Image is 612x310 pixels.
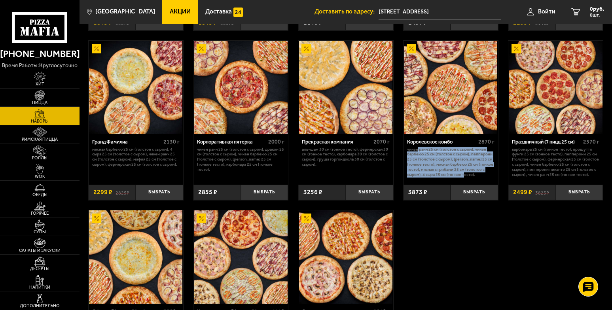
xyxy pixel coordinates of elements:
img: Акционный [301,214,311,223]
span: 1849 ₽ [198,19,217,26]
span: 2146 ₽ [303,19,322,26]
p: Чикен Ранч 25 см (толстое с сыром), Чикен Барбекю 25 см (толстое с сыром), Пепперони 25 см (толст... [407,147,495,178]
button: Выбрать [556,185,603,200]
span: 1849 ₽ [93,19,112,26]
span: 2570 г [583,138,599,145]
a: АкционныйПраздничный (7 пицц 25 см) [508,41,603,134]
span: 0 шт. [590,13,604,17]
span: Доставка [205,9,232,15]
span: 2299 ₽ [93,189,112,195]
s: 2507 ₽ [116,19,129,26]
span: 3256 ₽ [303,189,322,195]
img: Славные парни [299,210,392,304]
img: Акционный [92,214,101,223]
span: 0 руб. [590,6,604,12]
a: АкционныйКорпоративная пятерка [193,41,288,134]
p: Чикен Ранч 25 см (толстое с сыром), Дракон 25 см (толстое с сыром), Чикен Барбекю 25 см (толстое ... [197,147,284,172]
img: Офисный (7 пицц 30 см) [89,210,182,304]
button: Выбрать [346,185,393,200]
p: Аль-Шам 30 см (тонкое тесто), Фермерская 30 см (тонкое тесто), Карбонара 30 см (толстое с сыром),... [302,147,389,168]
p: Карбонара 25 см (тонкое тесто), Прошутто Фунги 25 см (тонкое тесто), Пепперони 25 см (толстое с с... [512,147,599,178]
div: Гранд Фамилиа [92,139,161,145]
span: Доставить по адресу: [315,9,379,15]
button: Выбрать [241,185,288,200]
a: АкционныйКоролевское комбо [404,41,498,134]
img: Прекрасная компания [299,41,392,134]
div: Праздничный (7 пицц 25 см) [512,139,581,145]
s: 3146 ₽ [535,19,549,26]
span: 2457 ₽ [408,19,427,26]
span: 2855 ₽ [198,189,217,195]
img: 15daf4d41897b9f0e9f617042186c801.svg [233,8,243,17]
a: АкционныйГранд Фамилиа [89,41,183,134]
img: Королевское комбо [404,41,497,134]
div: Прекрасная компания [302,139,371,145]
img: Праздничный (7 пицц 25 см) [509,41,603,134]
img: Акционный [512,44,521,53]
span: 2499 ₽ [513,189,532,195]
span: 3873 ₽ [408,189,427,195]
span: 2130 г [163,138,180,145]
img: Корпоративный (8 пицц 30 см) [194,210,288,304]
s: 2825 ₽ [116,189,129,195]
a: АкционныйСлавные парни [298,210,393,304]
span: Войти [538,9,555,15]
div: Корпоративная пятерка [197,139,266,145]
s: 2057 ₽ [220,19,234,26]
img: Акционный [92,44,101,53]
a: АкционныйОфисный (7 пицц 30 см) [89,210,183,304]
s: 3823 ₽ [535,189,549,195]
input: Ваш адрес доставки [379,5,501,19]
p: Мясная Барбекю 25 см (толстое с сыром), 4 сыра 25 см (толстое с сыром), Чикен Ранч 25 см (толстое... [92,147,180,168]
button: Выбрать [451,185,498,200]
img: Акционный [197,214,206,223]
span: [GEOGRAPHIC_DATA] [95,9,155,15]
span: Акции [170,9,191,15]
span: 2000 г [268,138,284,145]
div: Королевское комбо [407,139,476,145]
button: Выбрать [136,185,183,200]
img: Акционный [407,44,416,53]
span: 2870 г [478,138,495,145]
img: Гранд Фамилиа [89,41,182,134]
img: Корпоративная пятерка [194,41,288,134]
a: АкционныйПрекрасная компания [298,41,393,134]
span: 2070 г [373,138,390,145]
span: 2299 ₽ [513,19,532,26]
span: улица Возрождения, 20 [379,5,501,19]
a: АкционныйКорпоративный (8 пицц 30 см) [193,210,288,304]
img: Акционный [301,44,311,53]
img: Акционный [197,44,206,53]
